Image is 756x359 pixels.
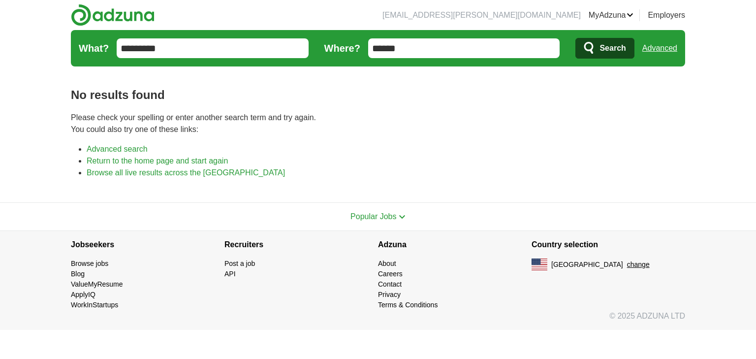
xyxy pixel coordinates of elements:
a: ApplyIQ [71,291,95,298]
a: Browse jobs [71,260,108,267]
p: Please check your spelling or enter another search term and try again. You could also try one of ... [71,112,685,135]
img: Adzuna logo [71,4,155,26]
a: Employers [648,9,685,21]
a: MyAdzuna [589,9,634,21]
a: Advanced search [87,145,148,153]
a: ValueMyResume [71,280,123,288]
div: © 2025 ADZUNA LTD [63,310,693,330]
button: Search [575,38,634,59]
h4: Country selection [532,231,685,259]
a: Terms & Conditions [378,301,438,309]
span: Popular Jobs [350,212,396,221]
a: API [224,270,236,278]
li: [EMAIL_ADDRESS][PERSON_NAME][DOMAIN_NAME] [382,9,581,21]
span: Search [599,38,626,58]
a: Return to the home page and start again [87,157,228,165]
a: Browse all live results across the [GEOGRAPHIC_DATA] [87,168,285,177]
a: Advanced [642,38,677,58]
a: Contact [378,280,402,288]
button: change [627,260,650,270]
a: WorkInStartups [71,301,118,309]
h1: No results found [71,86,685,104]
a: Privacy [378,291,401,298]
label: What? [79,41,109,56]
a: Blog [71,270,85,278]
img: US flag [532,259,547,270]
label: Where? [324,41,360,56]
a: About [378,260,396,267]
span: [GEOGRAPHIC_DATA] [551,260,623,270]
a: Careers [378,270,403,278]
img: toggle icon [399,215,406,219]
a: Post a job [224,260,255,267]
